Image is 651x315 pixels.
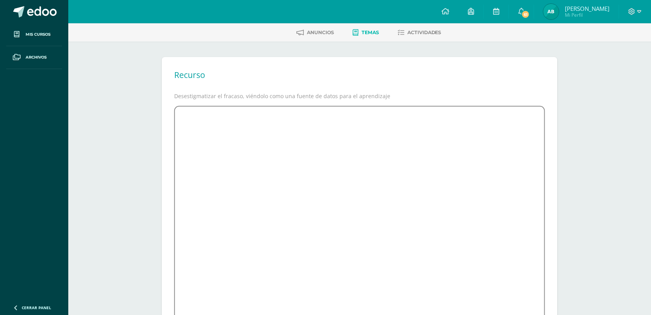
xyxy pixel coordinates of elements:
[565,12,609,18] span: Mi Perfil
[521,10,530,19] span: 61
[353,26,379,39] a: Temas
[565,5,609,12] span: [PERSON_NAME]
[174,69,205,80] h2: Recurso
[296,26,334,39] a: Anuncios
[362,29,379,35] span: Temas
[26,54,47,61] span: Archivos
[544,4,559,19] img: c2baf109a9d2730ea0bde87aae889d22.png
[26,31,50,38] span: Mis cursos
[22,305,51,310] span: Cerrar panel
[398,26,442,39] a: Actividades
[307,29,334,35] span: Anuncios
[407,29,442,35] span: Actividades
[6,23,62,46] a: Mis cursos
[6,46,62,69] a: Archivos
[174,93,545,100] p: Desestigmatizar el fracaso, viéndolo como una fuente de datos para el aprendizaje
